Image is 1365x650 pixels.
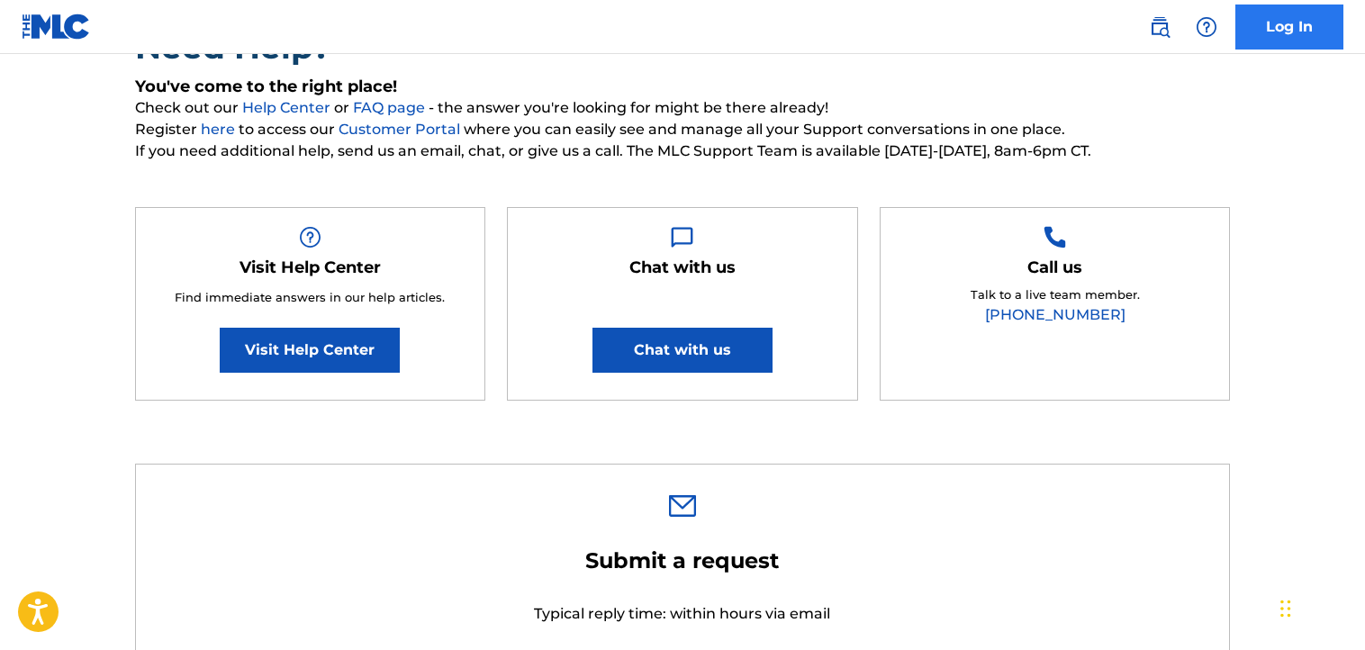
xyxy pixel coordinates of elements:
a: Visit Help Center [220,328,400,373]
span: Check out our or - the answer you're looking for might be there already! [135,97,1231,119]
img: search [1149,16,1171,38]
span: Register to access our where you can easily see and manage all your Support conversations in one ... [135,119,1231,140]
a: FAQ page [353,99,429,116]
img: help [1196,16,1217,38]
span: If you need additional help, send us an email, chat, or give us a call. The MLC Support Team is a... [135,140,1231,162]
a: Customer Portal [339,121,464,138]
img: MLC Logo [22,14,91,40]
span: Find immediate answers in our help articles. [175,290,445,304]
h2: Submit a request [466,547,899,574]
div: Drag [1280,582,1291,636]
img: Help Box Image [1044,226,1066,248]
h5: You've come to the right place! [135,77,1231,97]
img: Help Box Image [299,226,321,248]
iframe: Chat Widget [1275,564,1365,650]
img: Help Box Image [671,226,693,248]
h5: Visit Help Center [240,257,381,278]
span: Typical reply time: within hours via email [534,605,830,622]
a: [PHONE_NUMBER] [985,306,1125,323]
h5: Chat with us [629,257,736,278]
div: Help [1189,9,1225,45]
a: Log In [1235,5,1343,50]
a: Public Search [1142,9,1178,45]
h5: Call us [1027,257,1082,278]
a: Help Center [242,99,334,116]
a: here [201,121,239,138]
p: Talk to a live team member. [971,286,1140,304]
button: Chat with us [592,328,773,373]
img: 0ff00501b51b535a1dc6.svg [669,495,696,517]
